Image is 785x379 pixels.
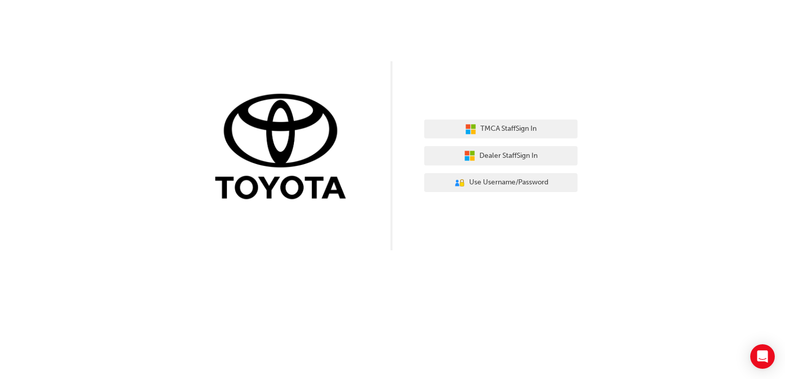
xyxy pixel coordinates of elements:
div: Open Intercom Messenger [750,344,775,369]
span: Dealer Staff Sign In [479,150,538,162]
button: TMCA StaffSign In [424,120,578,139]
span: Use Username/Password [469,177,548,188]
span: TMCA Staff Sign In [480,123,537,135]
button: Use Username/Password [424,173,578,193]
img: Trak [207,91,361,204]
button: Dealer StaffSign In [424,146,578,165]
